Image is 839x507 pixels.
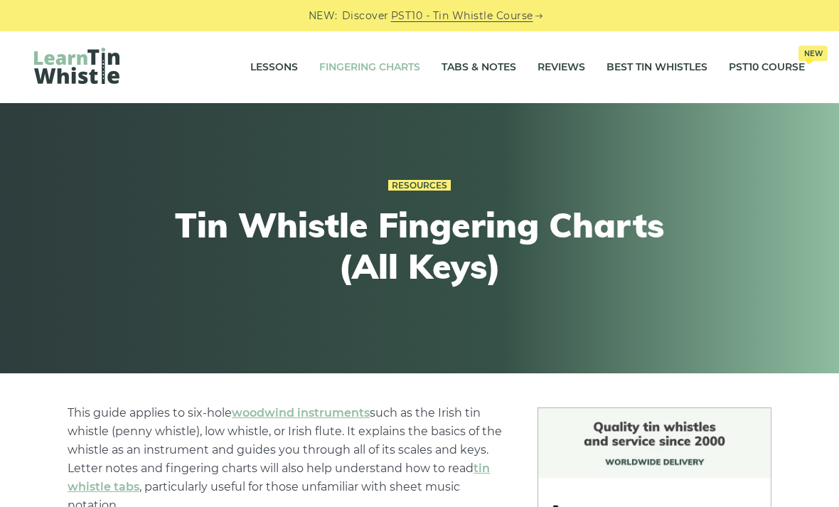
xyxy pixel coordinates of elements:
span: New [798,46,828,61]
a: Tabs & Notes [442,50,516,85]
a: Lessons [250,50,298,85]
a: Reviews [538,50,585,85]
h1: Tin Whistle Fingering Charts (All Keys) [158,205,681,287]
img: LearnTinWhistle.com [34,48,119,84]
a: PST10 CourseNew [729,50,805,85]
a: Resources [388,180,451,191]
a: Best Tin Whistles [606,50,707,85]
a: Fingering Charts [319,50,420,85]
a: woodwind instruments [232,406,370,420]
